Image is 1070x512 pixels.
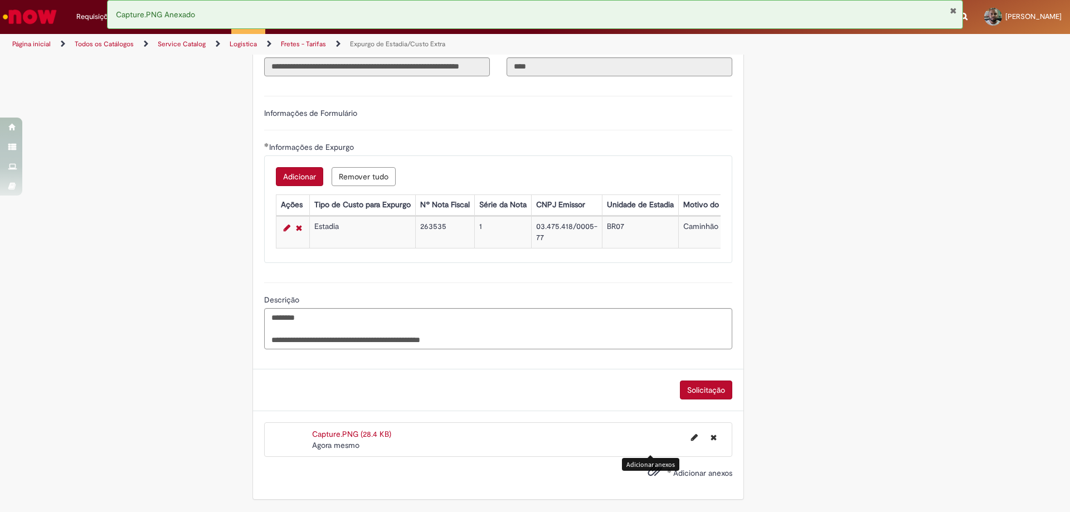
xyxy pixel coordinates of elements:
button: Editar nome de arquivo Capture.PNG [684,428,704,446]
button: Add a row for Informações de Expurgo [276,167,323,186]
ul: Trilhas de página [8,34,705,55]
a: Logistica [230,40,257,48]
span: Capture.PNG Anexado [116,9,195,19]
td: 1 [474,216,531,248]
a: Todos os Catálogos [75,40,134,48]
span: Obrigatório Preenchido [264,143,269,147]
th: Série da Nota [474,194,531,215]
span: Descrição [264,295,301,305]
th: Unidade de Estadia [602,194,678,215]
td: Estadia [309,216,415,248]
span: Requisições [76,11,115,22]
span: Adicionar anexos [673,468,732,478]
button: Fechar Notificação [950,6,957,15]
th: Nº Nota Fiscal [415,194,474,215]
button: Solicitação [680,381,732,399]
a: Página inicial [12,40,51,48]
button: Excluir Capture.PNG [704,428,723,446]
textarea: Descrição [264,308,732,349]
th: Motivo do Expurgo [678,194,754,215]
time: 28/09/2025 06:37:45 [312,440,359,450]
a: Fretes - Tarifas [281,40,326,48]
a: Capture.PNG (28.4 KB) [312,429,391,439]
span: Informações de Expurgo [269,142,356,152]
a: Service Catalog [158,40,206,48]
label: Informações de Formulário [264,108,357,118]
th: Tipo de Custo para Expurgo [309,194,415,215]
input: Código da Unidade [507,57,732,76]
td: Caminhão Ausente [678,216,754,248]
a: Expurgo de Estadia/Custo Extra [350,40,445,48]
td: BR07 [602,216,678,248]
td: 03.475.418/0005-77 [531,216,602,248]
img: ServiceNow [1,6,59,28]
span: [PERSON_NAME] [1005,12,1062,21]
span: Agora mesmo [312,440,359,450]
button: Remove all rows for Informações de Expurgo [332,167,396,186]
input: Título [264,57,490,76]
a: Remover linha 1 [293,221,305,235]
a: Editar Linha 1 [281,221,293,235]
th: Ações [276,194,309,215]
div: Adicionar anexos [622,458,679,471]
td: 263535 [415,216,474,248]
th: CNPJ Emissor [531,194,602,215]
